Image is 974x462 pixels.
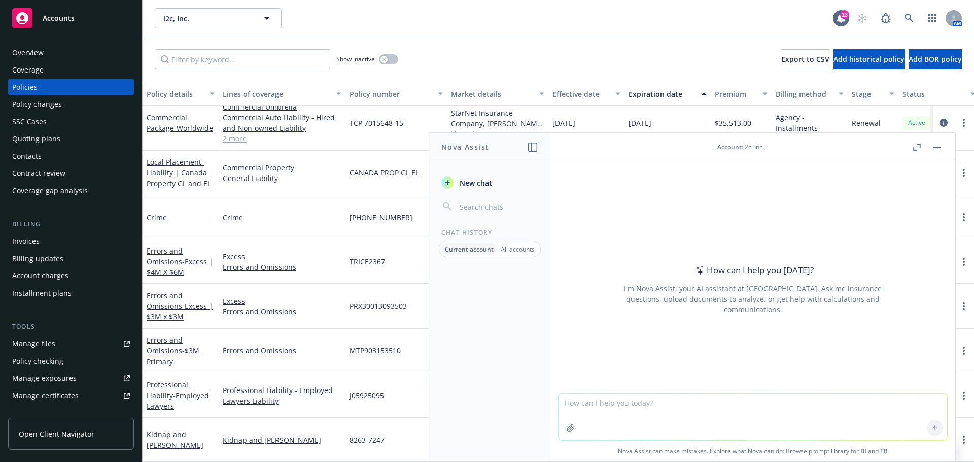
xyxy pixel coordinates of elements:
[776,89,832,99] div: Billing method
[350,256,385,267] span: TRICE2367
[445,245,494,254] p: Current account
[447,82,548,106] button: Market details
[223,306,341,317] a: Errors and Omissions
[223,262,341,272] a: Errors and Omissions
[223,251,341,262] a: Excess
[8,131,134,147] a: Quoting plans
[350,345,401,356] span: MTP903153510
[715,89,756,99] div: Premium
[12,62,44,78] div: Coverage
[958,434,970,446] a: more
[8,251,134,267] a: Billing updates
[223,385,341,406] a: Professional Liability - Employed Lawyers Liability
[8,405,134,421] a: Manage claims
[147,380,209,411] a: Professional Liability
[548,82,624,106] button: Effective date
[458,200,538,214] input: Search chats
[781,49,829,69] button: Export to CSV
[692,264,814,277] div: How can I help you [DATE]?
[8,353,134,369] a: Policy checking
[143,82,219,106] button: Policy details
[8,268,134,284] a: Account charges
[219,82,345,106] button: Lines of coverage
[155,49,330,69] input: Filter by keyword...
[155,8,282,28] button: i2c, Inc.
[958,117,970,129] a: more
[852,118,881,128] span: Renewal
[958,389,970,402] a: more
[223,133,341,144] a: 2 more
[147,157,211,188] span: - Liability | Canada Property GL and EL
[852,8,873,28] a: Start snowing
[781,54,829,64] span: Export to CSV
[147,157,211,188] a: Local Placement
[350,390,384,401] span: J05925095
[147,89,203,99] div: Policy details
[715,118,751,128] span: $35,513.00
[8,387,134,404] a: Manage certificates
[147,113,213,133] a: Commercial Package
[848,82,898,106] button: Stage
[909,49,962,69] button: Add BOR policy
[451,129,544,137] span: Show all
[610,283,895,315] div: I'm Nova Assist, your AI assistant at [GEOGRAPHIC_DATA]. Ask me insurance questions, upload docum...
[12,268,68,284] div: Account charges
[958,345,970,357] a: more
[629,118,651,128] span: [DATE]
[223,435,341,445] a: Kidnap and [PERSON_NAME]
[8,285,134,301] a: Installment plans
[958,256,970,268] a: more
[223,89,330,99] div: Lines of coverage
[8,183,134,199] a: Coverage gap analysis
[12,114,47,130] div: SSC Cases
[554,441,951,461] span: Nova Assist can make mistakes. Explore what Nova can do: Browse prompt library for and
[12,96,62,113] div: Policy changes
[147,246,213,277] a: Errors and Omissions
[8,45,134,61] a: Overview
[147,390,209,411] span: - Employed Lawyers
[860,447,866,455] a: BI
[907,118,927,127] span: Active
[8,336,134,352] a: Manage files
[223,296,341,306] a: Excess
[852,89,883,99] div: Stage
[43,14,75,22] span: Accounts
[12,131,60,147] div: Quoting plans
[12,370,77,386] div: Manage exposures
[223,345,341,356] a: Errors and Omissions
[840,10,849,19] div: 13
[8,370,134,386] a: Manage exposures
[12,183,88,199] div: Coverage gap analysis
[12,45,44,61] div: Overview
[223,162,341,173] a: Commercial Property
[8,219,134,229] div: Billing
[12,148,42,164] div: Contacts
[451,108,544,129] div: StarNet Insurance Company, [PERSON_NAME] Corporation
[711,82,772,106] button: Premium
[223,212,341,223] a: Crime
[717,143,742,151] span: Account
[223,112,341,133] a: Commercial Auto Liability - Hired and Non-owned Liability
[12,79,38,95] div: Policies
[12,251,63,267] div: Billing updates
[174,123,213,133] span: - Worldwide
[552,89,609,99] div: Effective date
[958,211,970,223] a: more
[937,117,950,129] a: circleInformation
[922,8,943,28] a: Switch app
[958,300,970,312] a: more
[441,141,489,152] h1: Nova Assist
[451,89,533,99] div: Market details
[12,336,55,352] div: Manage files
[350,89,432,99] div: Policy number
[8,114,134,130] a: SSC Cases
[8,4,134,32] a: Accounts
[833,49,905,69] button: Add historical policy
[458,177,492,188] span: New chat
[8,165,134,182] a: Contract review
[8,96,134,113] a: Policy changes
[8,322,134,332] div: Tools
[350,167,419,178] span: CANADA PROP GL EL
[345,82,447,106] button: Policy number
[624,82,711,106] button: Expiration date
